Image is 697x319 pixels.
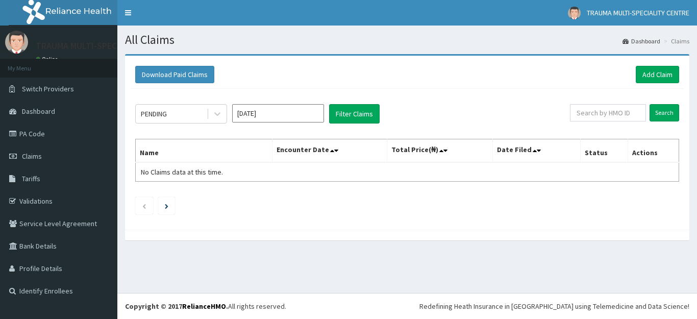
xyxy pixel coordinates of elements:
[650,104,679,121] input: Search
[135,66,214,83] button: Download Paid Claims
[22,174,40,183] span: Tariffs
[22,107,55,116] span: Dashboard
[329,104,380,124] button: Filter Claims
[587,8,689,17] span: TRAUMA MULTI-SPECIALITY CENTRE
[628,139,679,163] th: Actions
[419,301,689,311] div: Redefining Heath Insurance in [GEOGRAPHIC_DATA] using Telemedicine and Data Science!
[141,167,223,177] span: No Claims data at this time.
[22,84,74,93] span: Switch Providers
[661,37,689,45] li: Claims
[623,37,660,45] a: Dashboard
[141,109,167,119] div: PENDING
[125,302,228,311] strong: Copyright © 2017 .
[182,302,226,311] a: RelianceHMO
[232,104,324,122] input: Select Month and Year
[570,104,646,121] input: Search by HMO ID
[125,33,689,46] h1: All Claims
[22,152,42,161] span: Claims
[165,201,168,210] a: Next page
[142,201,146,210] a: Previous page
[581,139,628,163] th: Status
[117,293,697,319] footer: All rights reserved.
[36,56,60,63] a: Online
[568,7,581,19] img: User Image
[387,139,493,163] th: Total Price(₦)
[136,139,272,163] th: Name
[636,66,679,83] a: Add Claim
[36,41,175,51] p: TRAUMA MULTI-SPECIALITY CENTRE
[493,139,581,163] th: Date Filed
[5,31,28,54] img: User Image
[272,139,387,163] th: Encounter Date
